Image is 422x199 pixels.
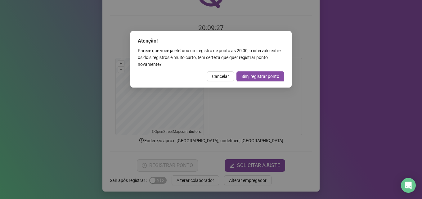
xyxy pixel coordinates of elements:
button: Sim, registrar ponto [236,71,284,81]
span: Sim, registrar ponto [241,73,279,80]
button: Cancelar [207,71,234,81]
span: Cancelar [212,73,229,80]
div: Atenção! [138,37,284,45]
div: Parece que você já efetuou um registro de ponto às 20:00 , o intervalo entre os dois registros é ... [138,47,284,68]
div: Open Intercom Messenger [401,178,416,193]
